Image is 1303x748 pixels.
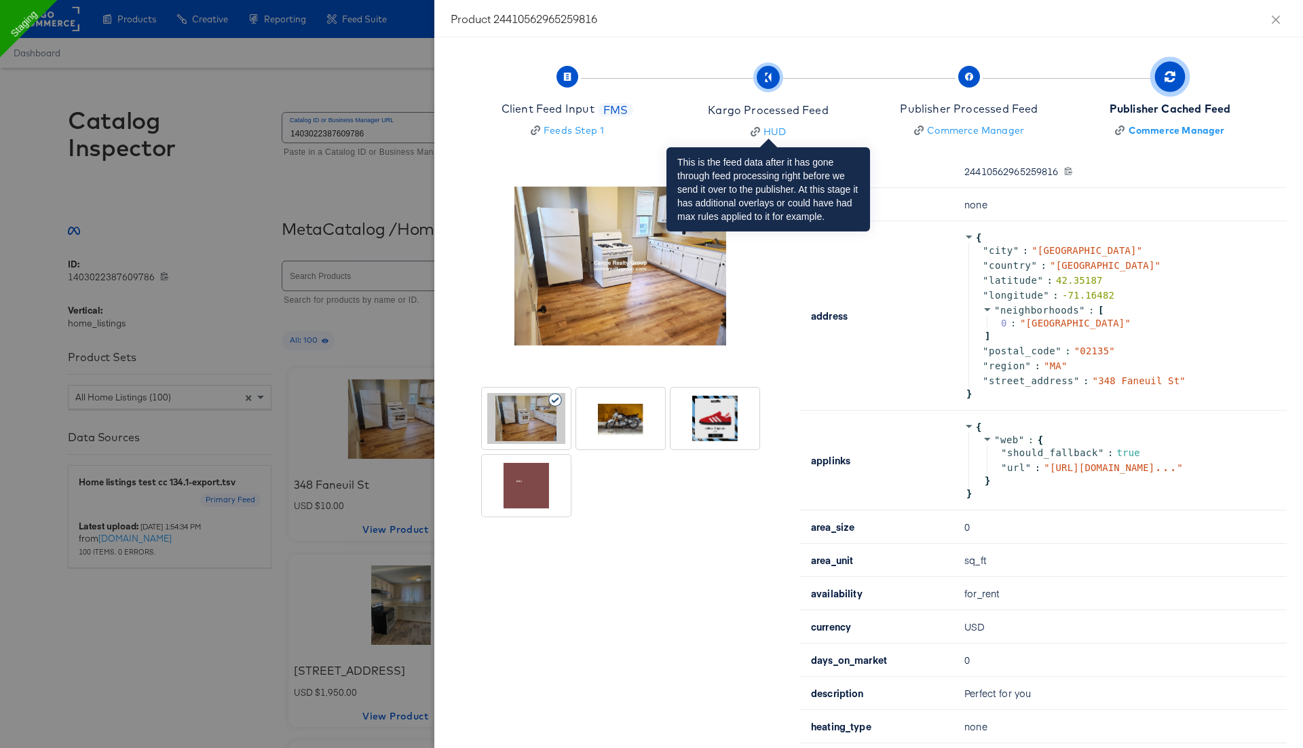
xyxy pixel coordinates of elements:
span: { [1038,434,1044,445]
span: : [1028,434,1034,445]
b: days_on_market [811,653,887,667]
span: street_address [989,375,1074,386]
span: " [1032,260,1038,271]
span: { [976,422,982,432]
div: Publisher Processed Feed [900,101,1038,117]
div: -71.16482 [1062,290,1114,301]
td: for_rent [953,577,1287,610]
span: " [994,305,1000,316]
span: country [989,260,1032,271]
span: " [994,434,1000,445]
td: sq_ft [953,544,1287,577]
span: : [1046,275,1053,286]
div: : [1011,318,1017,329]
div: Commerce Manager [927,124,1024,137]
span: : [1089,305,1095,316]
button: Kargo Processed FeedHUD [662,54,874,155]
span: " [1055,345,1061,356]
span: " [GEOGRAPHIC_DATA] " [1032,245,1142,256]
b: ac_type [811,198,848,211]
span: " [983,360,989,371]
b: availability [811,586,863,600]
span: " " [1044,462,1183,473]
div: Product 24410562965259816 [451,11,1287,26]
div: HUD [763,125,787,138]
div: true [1116,447,1139,458]
span: " [1074,375,1080,386]
td: USD [953,610,1287,643]
b: area_unit [811,553,853,567]
span: longitude [989,290,1043,301]
div: Publisher Cached Feed [1110,101,1231,117]
div: Feeds Step 1 [544,124,604,137]
span: : [1023,245,1029,256]
span: " [983,345,989,356]
a: Feeds Step 1 [502,124,633,137]
span: " [1098,447,1104,458]
span: " [983,290,989,301]
span: " 02135 " [1074,345,1115,356]
button: Publisher Cached FeedCommerce Manager [1064,54,1276,153]
div: 24410562965259816 [964,166,1270,176]
span: postal_code [989,345,1055,356]
span: [URL][DOMAIN_NAME] [1050,462,1177,473]
span: " [1037,275,1043,286]
span: neighborhoods [1000,305,1079,316]
b: currency [811,620,851,633]
td: 0 [953,510,1287,544]
b: area_size [811,520,854,534]
span: " [1001,462,1007,473]
td: Perfect for you [953,677,1287,710]
span: " [1079,305,1085,316]
span: city [989,245,1013,256]
span: : [1035,360,1041,371]
span: [ [1098,305,1104,316]
span: " [1025,462,1032,473]
span: latitude [989,275,1037,286]
span: : [1035,462,1041,473]
span: " [GEOGRAPHIC_DATA] " [1020,318,1131,329]
div: Commerce Manager [1129,124,1225,137]
span: should_fallback [1007,447,1098,458]
td: 0 [953,643,1287,677]
span: close [1270,14,1281,25]
button: Publisher Processed FeedCommerce Manager [863,54,1075,153]
span: url [1007,462,1025,473]
b: description [811,686,864,700]
span: " [1001,447,1007,458]
span: " [1025,360,1032,371]
span: : [1065,345,1071,356]
span: region [989,360,1025,371]
span: : [1053,290,1059,301]
span: " [1019,434,1025,445]
span: : [1083,375,1089,386]
b: applinks [811,453,850,467]
td: none [953,188,1287,221]
span: " [GEOGRAPHIC_DATA] " [1050,260,1160,271]
span: } [983,475,991,486]
span: } [964,488,972,499]
span: { [976,232,982,243]
a: Commerce Manager [900,124,1038,137]
b: heating_type [811,719,871,733]
span: " MA " [1044,360,1067,371]
span: ... [1154,464,1177,470]
span: " [983,260,989,271]
span: ] [983,331,991,341]
span: } [964,388,972,399]
a: HUD [708,125,828,138]
span: FMS [598,102,634,118]
div: Kargo Processed Feed [708,102,828,118]
span: " 348 Faneuil St " [1093,375,1186,386]
button: Client Feed InputFMSFeeds Step 1 [461,54,673,153]
td: none [953,710,1287,743]
span: " [1043,290,1049,301]
span: : [1108,447,1114,458]
span: : [1040,260,1046,271]
div: Client Feed Input [502,101,594,117]
b: id [811,164,820,178]
span: " [983,375,989,386]
span: " [983,245,989,256]
span: " [1013,245,1019,256]
span: web [1000,434,1019,445]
